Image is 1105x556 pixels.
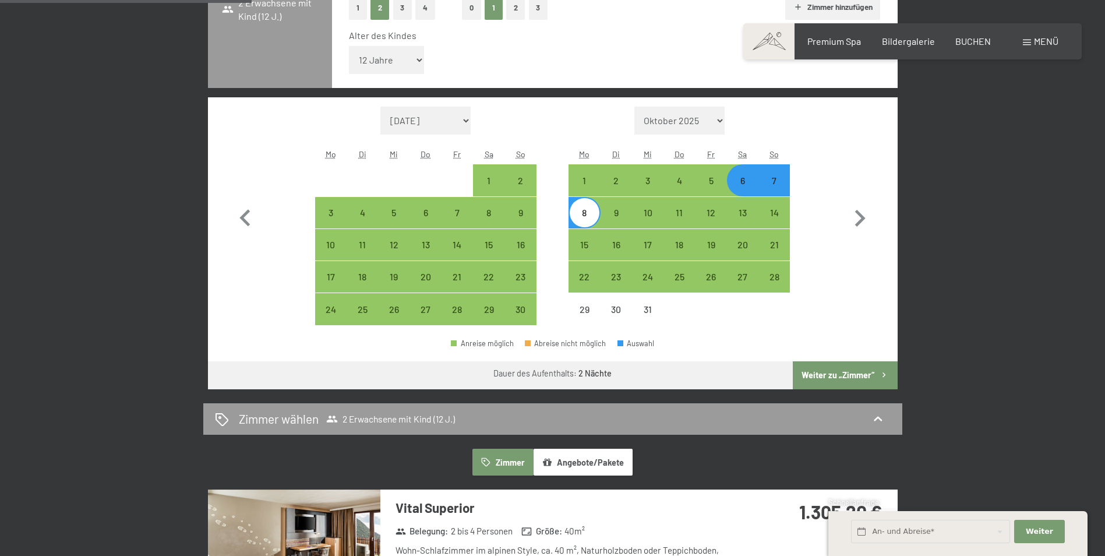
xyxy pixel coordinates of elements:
div: Anreise möglich [663,164,695,196]
div: Anreise möglich [442,229,473,261]
div: Anreise möglich [569,229,600,261]
div: Anreise möglich [632,164,663,196]
strong: Belegung : [396,525,449,537]
button: Weiter [1014,520,1064,544]
abbr: Donnerstag [675,149,684,159]
span: Weiter [1026,526,1053,537]
div: 8 [570,208,599,237]
div: Fri Dec 19 2025 [695,229,726,261]
div: Sat Dec 13 2025 [727,197,758,228]
div: Sun Dec 07 2025 [758,164,790,196]
div: Anreise möglich [601,197,632,228]
div: 11 [348,240,377,269]
div: Sun Nov 02 2025 [504,164,536,196]
span: BUCHEN [955,36,991,47]
div: 22 [474,272,503,301]
div: Anreise möglich [504,164,536,196]
div: 31 [633,305,662,334]
div: Sun Dec 14 2025 [758,197,790,228]
div: Tue Nov 25 2025 [347,293,378,325]
div: Anreise möglich [378,293,409,325]
div: Anreise möglich [315,229,347,261]
div: Anreise möglich [663,261,695,293]
abbr: Sonntag [516,149,525,159]
div: Anreise möglich [632,261,663,293]
div: Wed Nov 19 2025 [378,261,409,293]
div: Anreise möglich [347,293,378,325]
div: Fri Nov 07 2025 [442,197,473,228]
div: Anreise möglich [632,197,663,228]
div: Tue Dec 02 2025 [601,164,632,196]
div: 29 [474,305,503,334]
div: Abreise nicht möglich [525,340,606,347]
div: Sat Nov 22 2025 [473,261,504,293]
h2: Zimmer wählen [239,410,319,427]
abbr: Montag [579,149,589,159]
div: Anreise möglich [410,229,442,261]
div: Anreise möglich [378,261,409,293]
div: Sun Dec 21 2025 [758,229,790,261]
div: 25 [665,272,694,301]
a: Premium Spa [807,36,861,47]
abbr: Dienstag [359,149,366,159]
div: Anreise möglich [758,261,790,293]
div: 17 [633,240,662,269]
div: Thu Dec 25 2025 [663,261,695,293]
abbr: Mittwoch [390,149,398,159]
div: Anreise möglich [378,229,409,261]
div: Anreise möglich [442,293,473,325]
div: 19 [696,240,725,269]
div: Anreise möglich [663,197,695,228]
div: 9 [506,208,535,237]
div: Anreise möglich [410,261,442,293]
abbr: Samstag [738,149,747,159]
div: Sun Nov 23 2025 [504,261,536,293]
div: 14 [760,208,789,237]
div: Sat Nov 01 2025 [473,164,504,196]
div: Wed Nov 05 2025 [378,197,409,228]
button: Vorheriger Monat [228,107,262,326]
abbr: Donnerstag [421,149,430,159]
div: 19 [379,272,408,301]
div: 18 [665,240,694,269]
div: 14 [443,240,472,269]
div: Anreise möglich [442,197,473,228]
div: Anreise möglich [473,164,504,196]
button: Angebote/Pakete [534,449,633,476]
abbr: Freitag [707,149,715,159]
strong: Größe : [521,525,562,537]
div: Tue Dec 09 2025 [601,197,632,228]
div: 30 [602,305,631,334]
div: Auswahl [617,340,655,347]
div: Anreise möglich [695,261,726,293]
div: 10 [316,240,345,269]
div: Anreise möglich [451,340,514,347]
div: Anreise nicht möglich [632,293,663,325]
div: 27 [411,305,440,334]
div: Anreise möglich [695,229,726,261]
div: 21 [443,272,472,301]
div: Anreise möglich [315,197,347,228]
div: Thu Nov 20 2025 [410,261,442,293]
div: Tue Nov 11 2025 [347,229,378,261]
div: 30 [506,305,535,334]
div: Sat Dec 20 2025 [727,229,758,261]
abbr: Sonntag [769,149,779,159]
div: Sun Nov 30 2025 [504,293,536,325]
div: Wed Dec 24 2025 [632,261,663,293]
div: Anreise möglich [569,261,600,293]
div: 12 [696,208,725,237]
div: 22 [570,272,599,301]
div: Tue Dec 30 2025 [601,293,632,325]
div: 23 [602,272,631,301]
div: Tue Nov 04 2025 [347,197,378,228]
div: 20 [728,240,757,269]
div: 13 [728,208,757,237]
div: Anreise nicht möglich [569,293,600,325]
div: Tue Dec 23 2025 [601,261,632,293]
div: Anreise möglich [442,261,473,293]
div: 12 [379,240,408,269]
span: 2 Erwachsene mit Kind (12 J.) [326,413,455,425]
div: Fri Nov 14 2025 [442,229,473,261]
div: Anreise möglich [504,197,536,228]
